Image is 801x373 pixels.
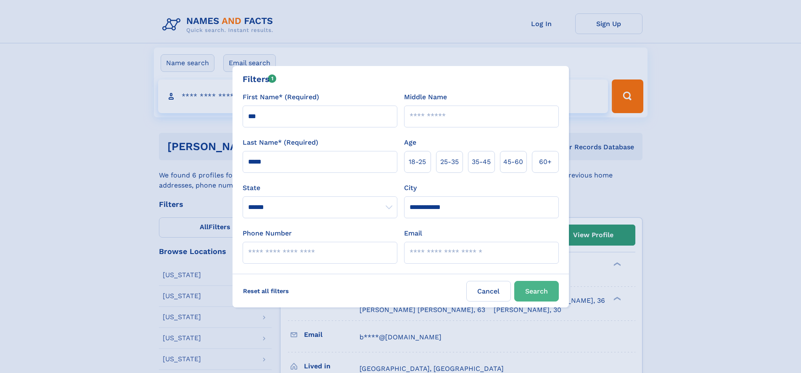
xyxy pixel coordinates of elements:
[243,92,319,102] label: First Name* (Required)
[243,228,292,238] label: Phone Number
[238,281,294,301] label: Reset all filters
[514,281,559,302] button: Search
[243,183,397,193] label: State
[404,228,422,238] label: Email
[404,92,447,102] label: Middle Name
[503,157,523,167] span: 45‑60
[404,138,416,148] label: Age
[243,73,277,85] div: Filters
[440,157,459,167] span: 25‑35
[409,157,426,167] span: 18‑25
[243,138,318,148] label: Last Name* (Required)
[539,157,552,167] span: 60+
[466,281,511,302] label: Cancel
[404,183,417,193] label: City
[472,157,491,167] span: 35‑45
